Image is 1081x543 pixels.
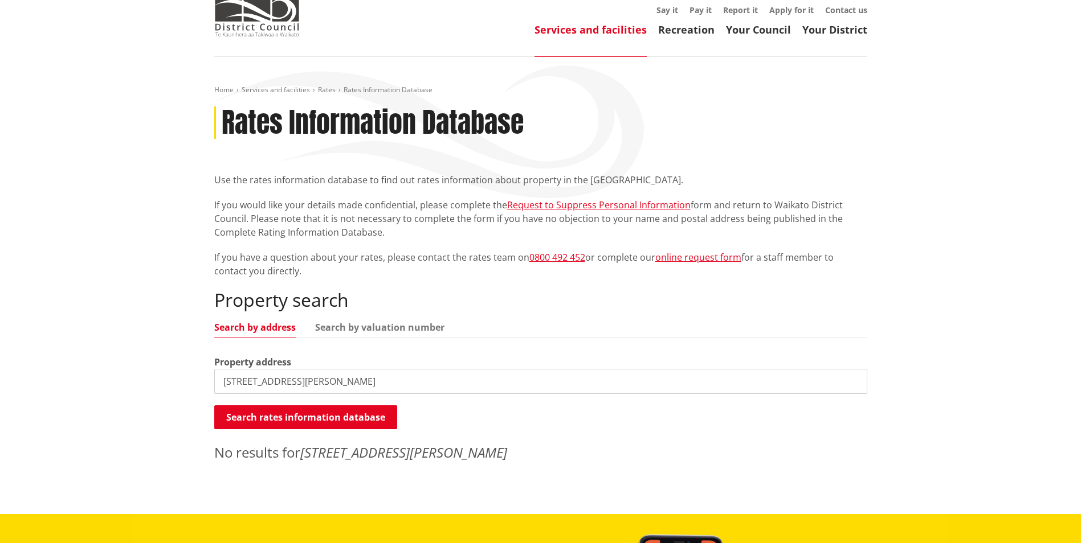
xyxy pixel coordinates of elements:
[214,369,867,394] input: e.g. Duke Street NGARUAWAHIA
[214,198,867,239] p: If you would like your details made confidential, please complete the form and return to Waikato ...
[222,106,524,139] h1: Rates Information Database
[535,23,647,36] a: Services and facilities
[214,442,867,463] p: No results for
[344,85,433,94] span: Rates Information Database
[214,250,867,278] p: If you have a question about your rates, please contact the rates team on or complete our for a s...
[656,5,678,15] a: Say it
[214,85,234,94] a: Home
[315,323,444,332] a: Search by valuation number
[726,23,791,36] a: Your Council
[655,251,741,264] a: online request form
[825,5,867,15] a: Contact us
[214,405,397,429] button: Search rates information database
[214,323,296,332] a: Search by address
[690,5,712,15] a: Pay it
[658,23,715,36] a: Recreation
[214,355,291,369] label: Property address
[723,5,758,15] a: Report it
[214,289,867,311] h2: Property search
[242,85,310,94] a: Services and facilities
[214,173,867,187] p: Use the rates information database to find out rates information about property in the [GEOGRAPHI...
[318,85,336,94] a: Rates
[769,5,814,15] a: Apply for it
[300,443,507,462] em: [STREET_ADDRESS][PERSON_NAME]
[802,23,867,36] a: Your District
[507,199,691,211] a: Request to Suppress Personal Information
[529,251,585,264] a: 0800 492 452
[214,85,867,95] nav: breadcrumb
